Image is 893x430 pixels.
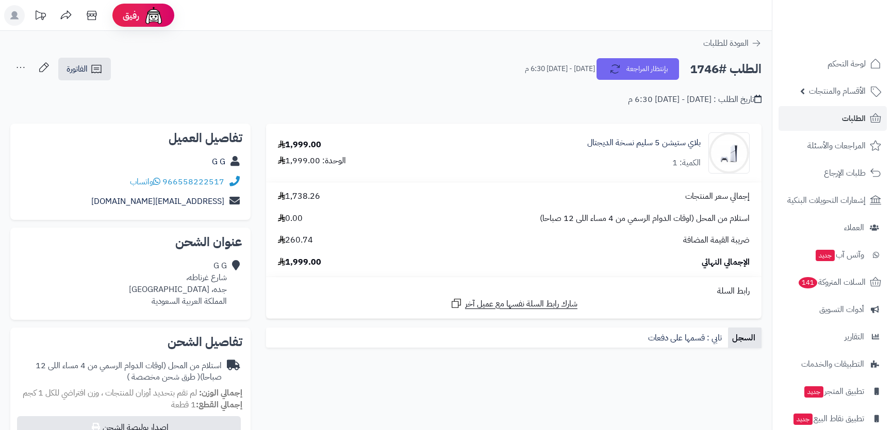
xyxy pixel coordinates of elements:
span: الإجمالي النهائي [702,256,750,268]
span: 260.74 [278,234,313,246]
img: ai-face.png [143,5,164,26]
a: السلات المتروكة141 [779,270,887,295]
button: بإنتظار المراجعة [597,58,679,80]
span: التطبيقات والخدمات [801,357,864,371]
a: G G [212,156,225,168]
span: 141 [798,277,818,289]
a: واتساب [130,176,160,188]
span: السلات المتروكة [798,275,866,289]
span: ( طرق شحن مخصصة ) [127,371,200,383]
a: وآتس آبجديد [779,243,887,267]
span: العملاء [844,220,864,235]
span: استلام من المحل (اوقات الدوام الرسمي من 4 مساء اللى 12 صباحا) [540,213,750,225]
span: 0.00 [278,213,303,225]
a: 966558222517 [162,176,224,188]
strong: إجمالي القطع: [196,399,242,411]
a: العملاء [779,215,887,240]
span: العودة للطلبات [703,37,749,49]
a: [EMAIL_ADDRESS][DOMAIN_NAME] [91,195,224,208]
div: استلام من المحل (اوقات الدوام الرسمي من 4 مساء اللى 12 صباحا) [19,360,222,384]
a: تابي : قسمها على دفعات [644,328,728,348]
span: الفاتورة [67,63,88,75]
span: لوحة التحكم [828,57,866,71]
div: تاريخ الطلب : [DATE] - [DATE] 6:30 م [628,94,762,106]
a: تحديثات المنصة [27,5,53,28]
a: السجل [728,328,762,348]
span: الأقسام والمنتجات [809,84,866,98]
span: جديد [804,386,823,398]
span: شارك رابط السلة نفسها مع عميل آخر [465,298,577,310]
span: لم تقم بتحديد أوزان للمنتجات ، وزن افتراضي للكل 1 كجم [23,387,197,399]
span: 1,999.00 [278,256,321,268]
img: 1703944086-51fM0CKG+HL._SL1500_-90x90.jpg [709,132,749,174]
span: تطبيق المتجر [803,384,864,399]
small: [DATE] - [DATE] 6:30 م [525,64,595,74]
a: أدوات التسويق [779,297,887,322]
a: إشعارات التحويلات البنكية [779,188,887,213]
div: G G شارع غرناطه، جده، [GEOGRAPHIC_DATA] المملكة العربية السعودية [129,260,227,307]
div: الكمية: 1 [672,157,701,169]
a: تطبيق المتجرجديد [779,379,887,404]
span: ضريبة القيمة المضافة [683,234,750,246]
span: إشعارات التحويلات البنكية [787,193,866,208]
strong: إجمالي الوزن: [199,387,242,399]
h2: تفاصيل الشحن [19,336,242,348]
a: المراجعات والأسئلة [779,133,887,158]
span: رفيق [123,9,139,22]
a: العودة للطلبات [703,37,762,49]
span: التقارير [845,330,864,344]
span: طلبات الإرجاع [824,166,866,180]
a: الطلبات [779,106,887,131]
span: الطلبات [842,111,866,126]
span: إجمالي سعر المنتجات [685,191,750,202]
small: 1 قطعة [171,399,242,411]
a: شارك رابط السلة نفسها مع عميل آخر [450,297,577,310]
a: بلاي ستيشن 5 سليم نسخة الديجتال [587,137,701,149]
div: الوحدة: 1,999.00 [278,155,346,167]
div: رابط السلة [270,285,757,297]
h2: تفاصيل العميل [19,132,242,144]
div: 1,999.00 [278,139,321,151]
h2: عنوان الشحن [19,236,242,248]
a: لوحة التحكم [779,51,887,76]
a: الفاتورة [58,58,111,80]
span: جديد [816,250,835,261]
a: التطبيقات والخدمات [779,352,887,376]
span: أدوات التسويق [819,302,864,317]
a: طلبات الإرجاع [779,161,887,185]
span: 1,738.26 [278,191,320,202]
h2: الطلب #1746 [690,59,762,80]
span: وآتس آب [815,248,864,262]
span: تطبيق نقاط البيع [792,411,864,426]
span: المراجعات والأسئلة [807,139,866,153]
img: logo-2.png [823,21,883,43]
a: التقارير [779,324,887,349]
span: جديد [793,414,813,425]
